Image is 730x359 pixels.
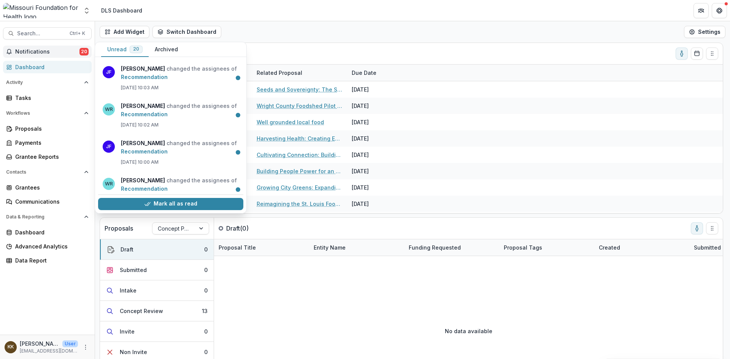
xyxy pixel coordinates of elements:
[120,307,163,315] div: Concept Review
[594,239,689,256] div: Created
[100,26,149,38] button: Add Widget
[100,260,214,280] button: Submitted0
[68,29,87,38] div: Ctrl + K
[309,244,350,251] div: Entity Name
[149,42,184,57] button: Archived
[120,286,136,294] div: Intake
[3,211,92,223] button: Open Data & Reporting
[706,47,718,60] button: Drag
[120,327,135,335] div: Invite
[15,139,86,147] div: Payments
[15,183,86,191] div: Grantees
[101,6,142,14] div: DLS Dashboard
[691,222,703,234] button: toggle-assigned-to-me
[3,107,92,119] button: Open Workflows
[499,239,594,256] div: Proposal Tags
[257,118,324,126] a: Well grounded local food
[100,280,214,301] button: Intake0
[347,114,404,130] div: [DATE]
[121,176,239,193] p: changed the assignees of
[3,150,92,163] a: Grantee Reports
[347,98,404,114] div: [DATE]
[257,151,343,159] a: Cultivating Connection: Building a Human-Scale Food System
[3,3,78,18] img: Missouri Foundation for Health logo
[81,343,90,352] button: More
[17,30,65,37] span: Search...
[445,327,492,335] p: No data available
[252,69,307,77] div: Related Proposal
[347,163,404,179] div: [DATE]
[499,244,547,251] div: Proposal Tags
[404,239,499,256] div: Funding Requested
[257,134,343,142] a: Harvesting Health: Creating Equitable Local Food Systems Across Rural [GEOGRAPHIC_DATA][US_STATE]
[121,148,168,155] a: Recommendation
[15,49,79,55] span: Notifications
[15,153,86,161] div: Grantee Reports
[594,244,625,251] div: Created
[121,245,133,253] div: Draft
[309,239,404,256] div: Entity Name
[204,327,208,335] div: 0
[252,65,347,81] div: Related Proposal
[204,286,208,294] div: 0
[120,266,147,274] div: Submitted
[706,222,718,234] button: Drag
[3,195,92,208] a: Communications
[3,226,92,239] a: Dashboard
[257,85,343,93] a: Seeds and Sovereignty: The Seed St. Louis Food Demonstration Garden
[347,196,404,212] div: [DATE]
[100,301,214,321] button: Concept Review13
[101,42,149,57] button: Unread
[15,228,86,236] div: Dashboard
[79,48,89,55] span: 20
[3,27,92,40] button: Search...
[347,81,404,98] div: [DATE]
[347,212,404,228] div: [DATE]
[214,244,260,251] div: Proposal Title
[121,74,168,80] a: Recommendation
[121,65,239,81] p: changed the assignees of
[257,167,343,175] a: Building People Power for an Equitable, Sustainable Food System
[712,3,727,18] button: Get Help
[15,242,86,250] div: Advanced Analytics
[347,69,381,77] div: Due Date
[691,47,703,60] button: Calendar
[105,224,133,233] p: Proposals
[20,340,59,348] p: [PERSON_NAME]
[214,239,309,256] div: Proposal Title
[204,266,208,274] div: 0
[3,122,92,135] a: Proposals
[204,348,208,356] div: 0
[6,169,81,175] span: Contacts
[100,239,214,260] button: Draft0
[133,46,139,52] span: 20
[204,245,208,253] div: 0
[257,183,343,191] a: Growing City Greens: Expanding Food Access Through Food Sovereignty
[15,125,86,133] div: Proposals
[3,166,92,178] button: Open Contacts
[20,348,78,354] p: [EMAIL_ADDRESS][DOMAIN_NAME]
[15,94,86,102] div: Tasks
[202,307,208,315] div: 13
[404,244,465,251] div: Funding Requested
[100,321,214,342] button: Invite0
[3,254,92,267] a: Data Report
[121,139,239,156] p: changed the assignees of
[3,76,92,89] button: Open Activity
[121,102,239,119] p: changed the assignees of
[120,348,147,356] div: Non Invite
[121,185,168,192] a: Recommendation
[15,256,86,264] div: Data Report
[257,102,343,110] a: Wright County Foodshed Pilot - Hub‑Lite + Shared‑Use Kitchen
[226,224,283,233] p: Draft ( 0 )
[98,198,243,210] button: Mark all as read
[6,111,81,116] span: Workflows
[347,147,404,163] div: [DATE]
[3,61,92,73] a: Dashboard
[8,345,14,350] div: Katie Kaufmann
[676,47,688,60] button: toggle-assigned-to-me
